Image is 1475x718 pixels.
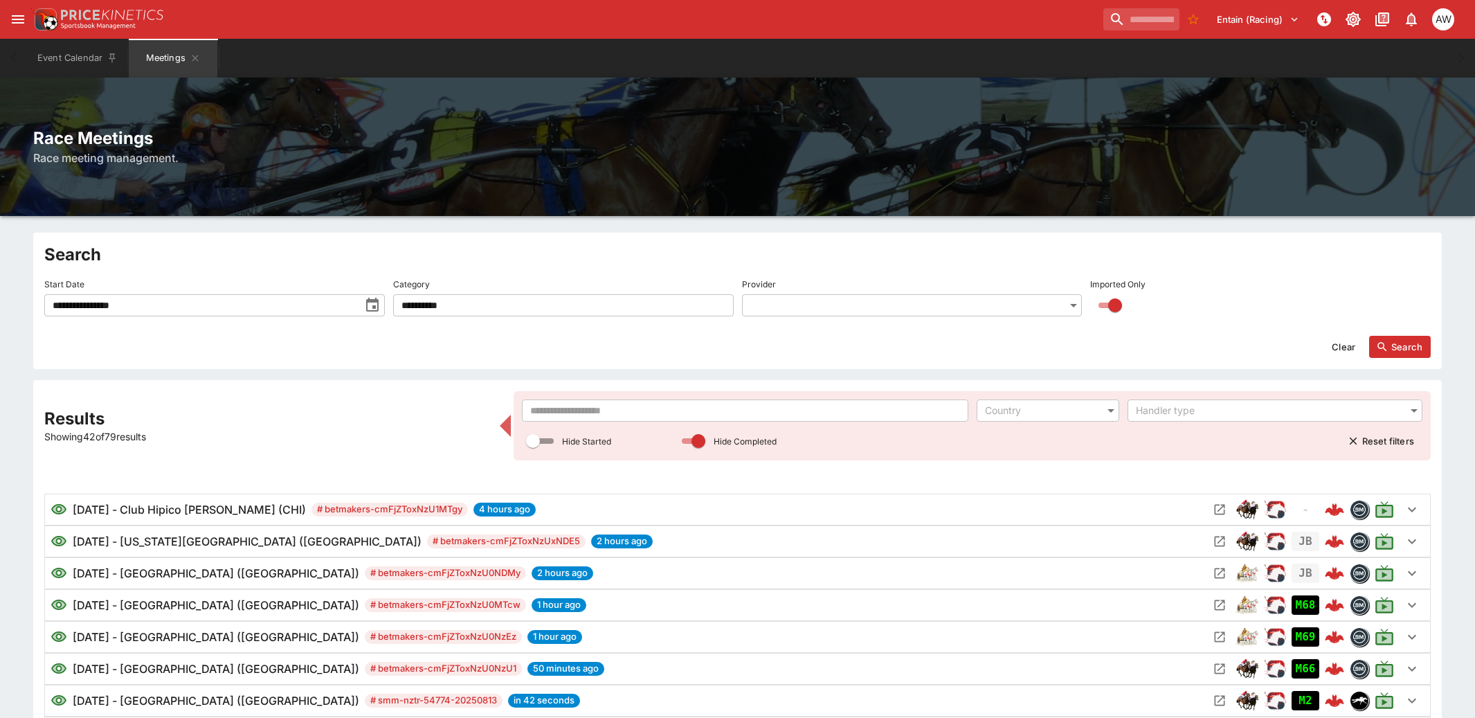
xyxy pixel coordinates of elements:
[1428,4,1458,35] button: Amanda Whitta
[1236,626,1258,648] img: harness_racing.png
[473,503,536,517] span: 4 hours ago
[1209,562,1231,584] button: Open Meeting
[1264,690,1286,712] img: racing.png
[311,503,468,517] span: # betmakers-cmFjZToxNzU1MTgy
[1264,530,1286,553] img: racing.png
[33,150,1442,166] h6: Race meeting management.
[1236,658,1258,680] img: horse_racing.png
[1375,500,1394,519] svg: Live
[73,565,359,582] h6: [DATE] - [GEOGRAPHIC_DATA] ([GEOGRAPHIC_DATA])
[1292,659,1319,679] div: Imported to Jetbet as OPEN
[51,533,67,550] svg: Visible
[1350,691,1369,710] div: nztr
[1292,627,1319,647] div: Imported to Jetbet as OPEN
[591,535,653,548] span: 2 hours ago
[1209,658,1231,680] button: Open Meeting
[1264,658,1286,680] div: ParallelRacing Handler
[365,694,503,708] span: # smm-nztr-54774-20250813
[44,278,84,290] p: Start Date
[1350,627,1369,647] div: betmakers
[51,597,67,613] svg: Visible
[1209,626,1231,648] button: Open Meeting
[73,597,359,613] h6: [DATE] - [GEOGRAPHIC_DATA] ([GEOGRAPHIC_DATA])
[1292,532,1319,551] div: Jetbet not yet mapped
[1341,7,1366,32] button: Toggle light/dark mode
[1375,627,1394,647] svg: Live
[51,629,67,645] svg: Visible
[562,436,611,447] p: Hide Started
[1325,659,1344,679] img: logo-cerberus--red.svg
[1350,692,1368,710] img: nztr.png
[1209,594,1231,616] button: Open Meeting
[1312,7,1337,32] button: NOT Connected to PK
[51,692,67,709] svg: Visible
[1350,596,1368,614] img: betmakers.png
[1236,594,1258,616] img: harness_racing.png
[1325,691,1344,710] img: logo-cerberus--red.svg
[1264,499,1286,521] div: ParallelRacing Handler
[1325,627,1344,647] img: logo-cerberus--red.svg
[1292,691,1319,710] div: Imported to Jetbet as OPEN
[1350,628,1368,646] img: betmakers.png
[1350,500,1369,519] div: betmakers
[1209,499,1231,521] button: Open Meeting
[365,566,526,580] span: # betmakers-cmFjZToxNzU0NDMy
[61,23,136,29] img: Sportsbook Management
[1375,532,1394,551] svg: Live
[1432,8,1454,30] div: Amanda Whitta
[742,278,776,290] p: Provider
[1350,659,1369,679] div: betmakers
[1236,562,1258,584] img: harness_racing.png
[1325,500,1344,519] img: logo-cerberus--red.svg
[1292,564,1319,583] div: Jetbet not yet mapped
[51,501,67,518] svg: Visible
[61,10,163,20] img: PriceKinetics
[30,6,58,33] img: PriceKinetics Logo
[1375,595,1394,615] svg: Live
[1236,499,1258,521] img: horse_racing.png
[1399,7,1424,32] button: Notifications
[1236,658,1258,680] div: horse_racing
[1090,278,1146,290] p: Imported Only
[73,533,422,550] h6: [DATE] - [US_STATE][GEOGRAPHIC_DATA] ([GEOGRAPHIC_DATA])
[1350,532,1369,551] div: betmakers
[427,535,586,548] span: # betmakers-cmFjZToxNzUxNDE5
[1264,562,1286,584] img: racing.png
[1340,430,1422,452] button: Reset filters
[73,692,359,709] h6: [DATE] - [GEOGRAPHIC_DATA] ([GEOGRAPHIC_DATA])
[1375,691,1394,710] svg: Live
[1375,564,1394,583] svg: Live
[73,661,359,677] h6: [DATE] - [GEOGRAPHIC_DATA] ([GEOGRAPHIC_DATA])
[51,565,67,582] svg: Visible
[1236,626,1258,648] div: harness_racing
[1350,532,1368,550] img: betmakers.png
[1236,499,1258,521] div: horse_racing
[365,598,526,612] span: # betmakers-cmFjZToxNzU0MTcw
[1350,501,1368,519] img: betmakers.png
[508,694,580,708] span: in 42 seconds
[1264,690,1286,712] div: ParallelRacing Handler
[1236,530,1258,553] div: horse_racing
[29,39,126,78] button: Event Calendar
[532,566,593,580] span: 2 hours ago
[1292,595,1319,615] div: Imported to Jetbet as OPEN
[1375,659,1394,679] svg: Live
[33,127,1442,149] h2: Race Meetings
[1209,530,1231,553] button: Open Meeting
[51,661,67,677] svg: Visible
[1350,564,1369,583] div: betmakers
[365,630,522,644] span: # betmakers-cmFjZToxNzU0NzEz
[527,662,604,676] span: 50 minutes ago
[1236,690,1258,712] img: horse_racing.png
[1350,564,1368,582] img: betmakers.png
[1236,562,1258,584] div: harness_racing
[527,630,582,644] span: 1 hour ago
[6,7,30,32] button: open drawer
[1264,658,1286,680] img: racing.png
[1323,336,1364,358] button: Clear
[44,408,491,429] h2: Results
[1236,530,1258,553] img: horse_racing.png
[1209,8,1307,30] button: Select Tenant
[1350,660,1368,678] img: betmakers.png
[360,293,385,318] button: toggle date time picker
